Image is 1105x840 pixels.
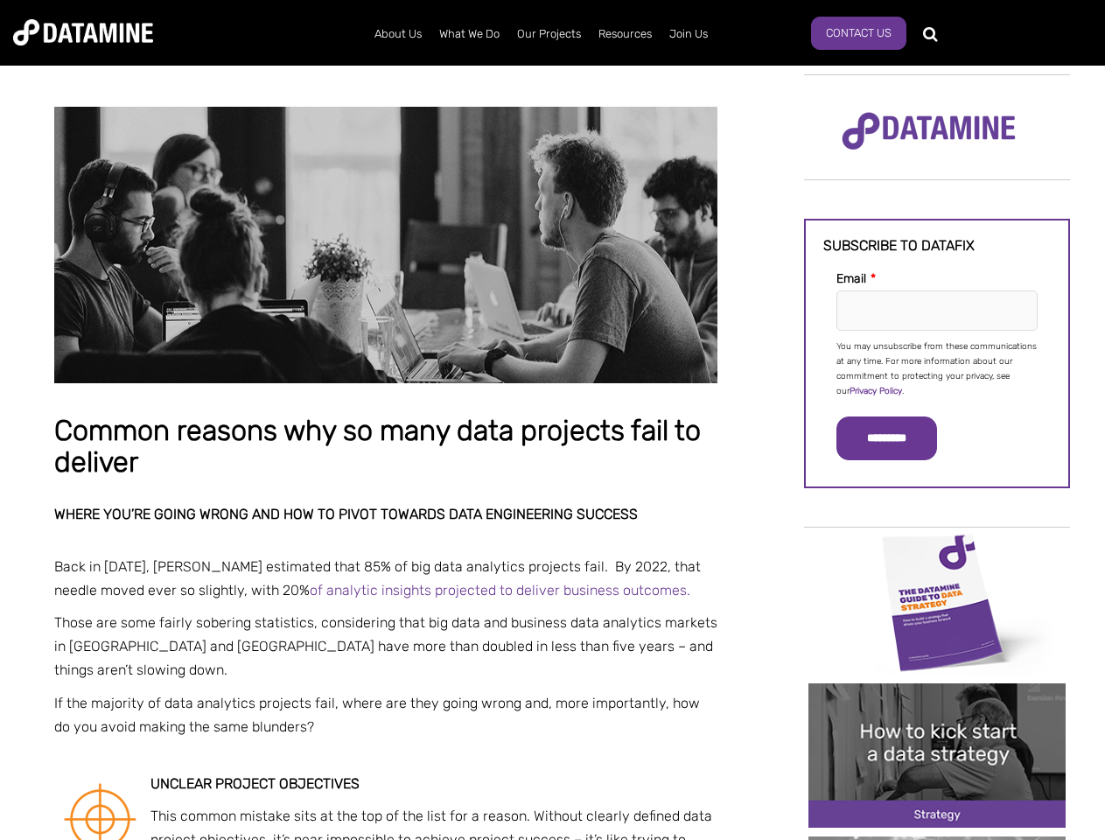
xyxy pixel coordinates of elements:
a: Join Us [661,11,717,57]
strong: Unclear project objectives [150,775,360,792]
img: 20241212 How to kick start a data strategy-2 [808,683,1066,828]
a: Contact Us [811,17,906,50]
a: What We Do [430,11,508,57]
a: of analytic insights projected to deliver business outcomes. [310,582,690,598]
p: Back in [DATE], [PERSON_NAME] estimated that 85% of big data analytics projects fail. By 2022, th... [54,555,717,602]
span: Email [836,271,866,286]
a: Privacy Policy [850,386,902,396]
a: Resources [590,11,661,57]
p: If the majority of data analytics projects fail, where are they going wrong and, more importantly... [54,691,717,738]
img: Datamine Logo No Strapline - Purple [830,101,1027,162]
h1: Common reasons why so many data projects fail to deliver [54,416,717,478]
a: Our Projects [508,11,590,57]
p: You may unsubscribe from these communications at any time. For more information about our commitm... [836,339,1038,399]
p: Those are some fairly sobering statistics, considering that big data and business data analytics ... [54,611,717,682]
img: Data Strategy Cover thumbnail [808,529,1066,674]
h3: Subscribe to datafix [823,238,1051,254]
img: Common reasons why so many data projects fail to deliver [54,107,717,383]
a: About Us [366,11,430,57]
h2: Where you’re going wrong and how to pivot towards data engineering success [54,507,717,522]
img: Datamine [13,19,153,45]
